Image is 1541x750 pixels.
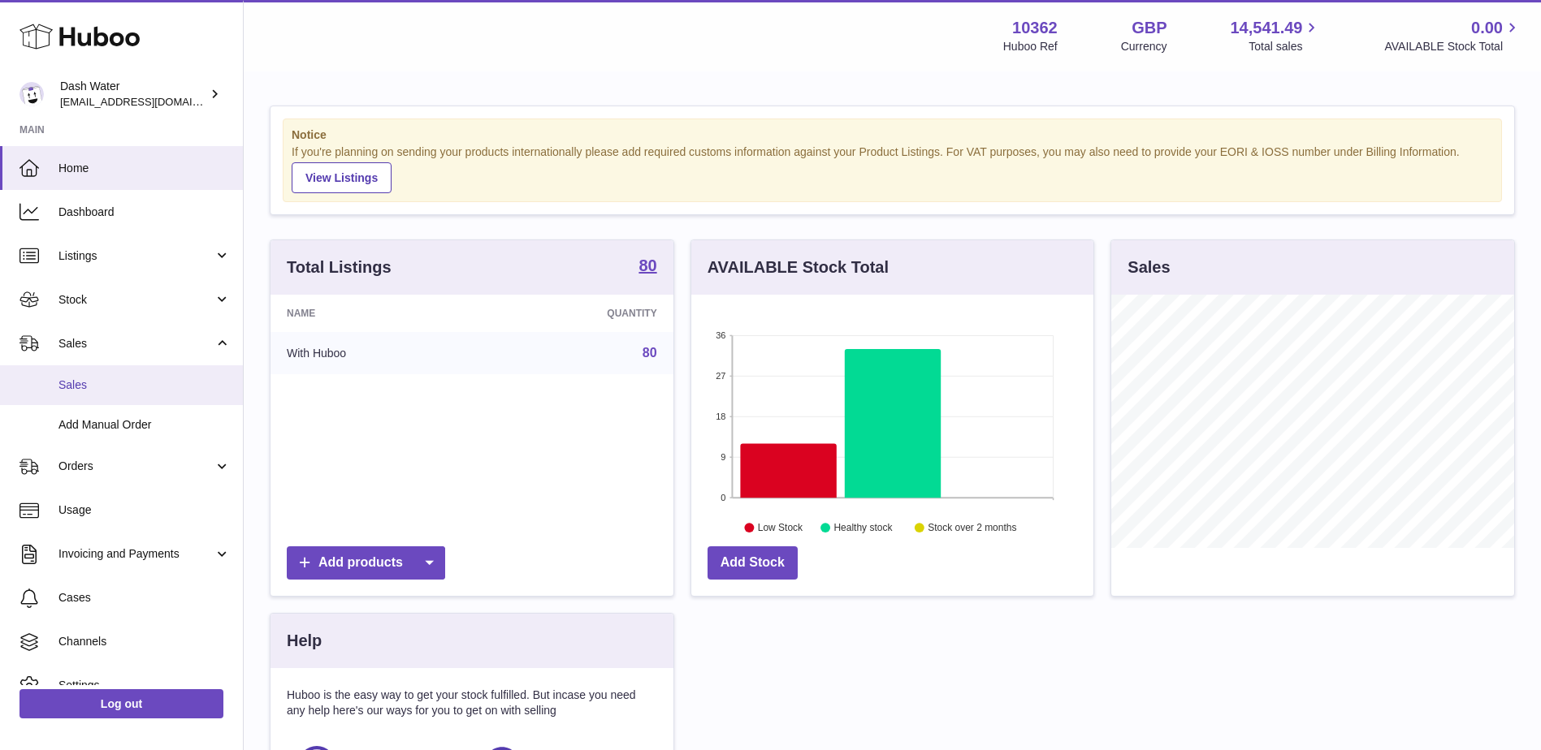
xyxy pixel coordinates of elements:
a: 80 [643,346,657,360]
h3: Sales [1128,256,1170,278]
text: 0 [721,493,725,502]
span: Channels [58,634,231,649]
a: Add products [287,546,445,580]
text: 36 [716,330,725,340]
td: With Huboo [271,332,483,374]
text: 9 [721,452,725,462]
span: Stock [58,292,214,308]
text: Healthy stock [833,522,893,533]
text: 18 [716,412,725,421]
strong: Notice [292,127,1493,143]
span: 14,541.49 [1230,17,1302,39]
span: Dashboard [58,205,231,220]
a: 80 [638,257,656,277]
div: Huboo Ref [1003,39,1058,54]
a: Log out [19,689,223,718]
text: Stock over 2 months [928,522,1016,533]
h3: Total Listings [287,256,392,278]
span: Cases [58,590,231,606]
a: View Listings [292,162,392,193]
h3: Help [287,630,322,652]
th: Quantity [483,295,673,332]
strong: 80 [638,257,656,274]
span: Total sales [1249,39,1321,54]
span: Sales [58,377,231,393]
span: 0.00 [1471,17,1503,39]
span: Settings [58,678,231,693]
span: Usage [58,502,231,518]
span: Add Manual Order [58,417,231,433]
div: Currency [1121,39,1167,54]
strong: GBP [1132,17,1167,39]
div: Dash Water [60,79,206,110]
strong: 10362 [1012,17,1058,39]
h3: AVAILABLE Stock Total [708,256,889,278]
img: internalAdmin-10362@internal.huboo.com [19,82,44,106]
p: Huboo is the easy way to get your stock fulfilled. But incase you need any help here's our ways f... [287,687,657,718]
span: Home [58,161,231,176]
th: Name [271,295,483,332]
span: Sales [58,336,214,351]
a: 0.00 AVAILABLE Stock Total [1384,17,1522,54]
a: Add Stock [708,546,798,580]
span: [EMAIL_ADDRESS][DOMAIN_NAME] [60,95,239,108]
span: Orders [58,459,214,474]
a: 14,541.49 Total sales [1230,17,1321,54]
span: Invoicing and Payments [58,546,214,562]
div: If you're planning on sending your products internationally please add required customs informati... [292,144,1493,193]
span: Listings [58,248,214,264]
text: 27 [716,371,725,381]
span: AVAILABLE Stock Total [1384,39,1522,54]
text: Low Stock [758,522,803,533]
